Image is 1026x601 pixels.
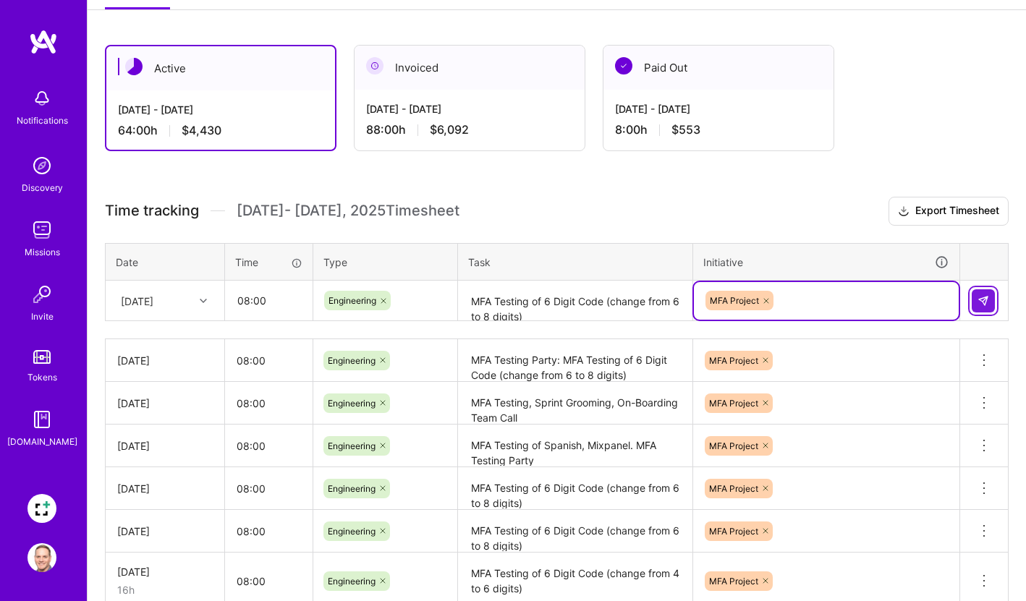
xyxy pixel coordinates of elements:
div: [DATE] [117,396,213,411]
div: [DATE] - [DATE] [118,102,323,117]
i: icon Download [898,204,910,219]
div: 16h [117,582,213,597]
textarea: MFA Testing of Spanish, Mixpanel. MFA Testing Party [459,426,691,466]
div: Paid Out [603,46,834,90]
div: Discovery [22,180,63,195]
button: Export Timesheet [889,197,1009,226]
input: HH:MM [225,341,313,380]
img: tokens [33,350,51,364]
img: Submit [978,295,989,307]
img: bell [27,84,56,113]
a: Wellth: QA Engineer for Health & Wellness Company [24,494,60,523]
img: discovery [27,151,56,180]
img: guide book [27,405,56,434]
div: [DATE] [117,524,213,539]
div: [DATE] [117,481,213,496]
span: MFA Project [709,483,758,494]
span: $553 [671,122,700,137]
span: Engineering [328,295,376,306]
div: [DATE] - [DATE] [366,101,573,116]
div: 8:00 h [615,122,822,137]
img: Wellth: QA Engineer for Health & Wellness Company [27,494,56,523]
input: HH:MM [225,562,313,600]
span: Engineering [328,440,376,451]
span: Engineering [328,483,376,494]
th: Task [458,243,693,281]
div: [DATE] - [DATE] [615,101,822,116]
div: Initiative [703,254,949,270]
input: HH:MM [225,469,313,508]
div: Notifications [17,113,68,128]
input: HH:MM [225,512,313,550]
span: Engineering [328,355,376,366]
div: Active [106,46,335,90]
div: null [972,289,996,312]
div: Tokens [27,370,57,385]
textarea: MFA Testing of 6 Digit Code (change from 6 to 8 digits) [459,469,691,508]
a: User Avatar [24,543,60,572]
input: HH:MM [226,281,312,320]
img: logo [29,29,58,55]
span: MFA Project [709,398,758,409]
span: Engineering [328,398,376,409]
textarea: MFA Testing of 6 Digit Code (change from 6 to 8 digits) [459,282,691,320]
textarea: MFA Testing Party: MFA Testing of 6 Digit Code (change from 6 to 8 digits) [459,341,691,381]
div: 64:00 h [118,123,323,138]
span: MFA Project [709,526,758,537]
input: HH:MM [225,384,313,422]
div: Missions [25,244,60,260]
span: Engineering [328,576,376,587]
div: [DOMAIN_NAME] [7,434,77,449]
i: icon Chevron [200,297,207,304]
th: Type [313,243,458,281]
input: HH:MM [225,427,313,465]
span: MFA Project [710,295,759,306]
img: Paid Out [615,57,632,74]
img: User Avatar [27,543,56,572]
div: 88:00 h [366,122,573,137]
span: Time tracking [105,202,199,220]
img: Active [125,58,143,75]
div: Invite [31,309,54,324]
div: [DATE] [121,293,153,308]
span: [DATE] - [DATE] , 2025 Timesheet [237,202,459,220]
div: [DATE] [117,564,213,579]
span: $6,092 [430,122,469,137]
th: Date [106,243,225,281]
span: $4,430 [182,123,221,138]
div: [DATE] [117,438,213,453]
div: Invoiced [355,46,585,90]
span: Engineering [328,526,376,537]
span: MFA Project [709,440,758,451]
textarea: MFA Testing, Sprint Grooming, On-Boarding Team Call [459,383,691,423]
img: Invoiced [366,57,383,74]
div: [DATE] [117,353,213,368]
div: Time [235,255,302,270]
span: MFA Project [709,576,758,587]
textarea: MFA Testing of 6 Digit Code (change from 6 to 8 digits) [459,511,691,551]
img: Invite [27,280,56,309]
span: MFA Project [709,355,758,366]
img: teamwork [27,216,56,244]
